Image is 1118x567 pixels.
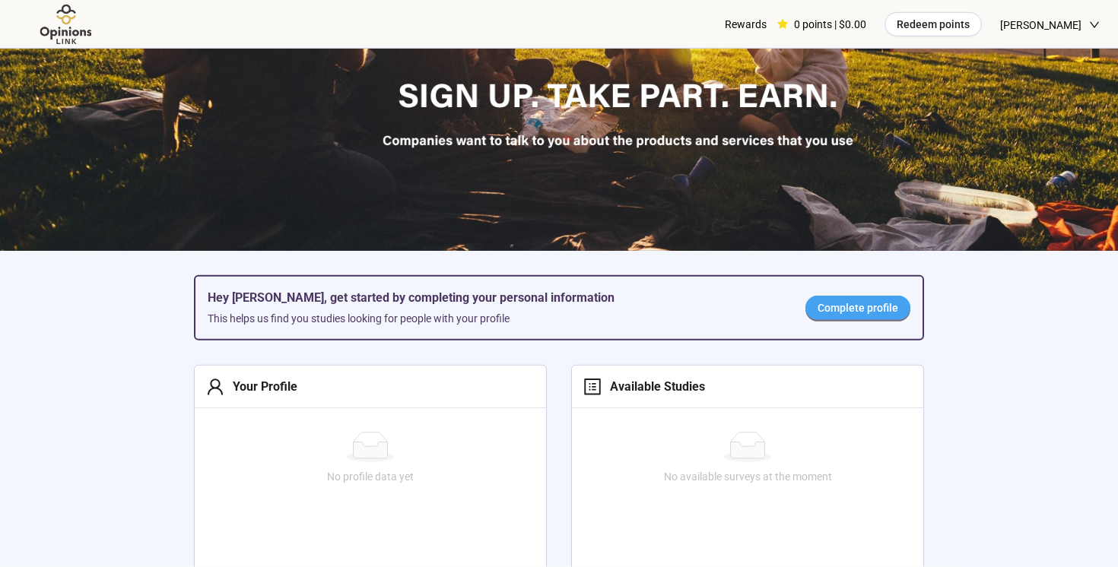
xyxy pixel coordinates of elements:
[583,378,602,396] span: profile
[897,16,970,33] span: Redeem points
[201,468,540,485] div: No profile data yet
[1000,1,1081,49] span: [PERSON_NAME]
[208,289,781,307] h5: Hey [PERSON_NAME], get started by completing your personal information
[885,12,982,36] button: Redeem points
[224,377,297,396] div: Your Profile
[206,378,224,396] span: user
[578,468,917,485] div: No available surveys at the moment
[805,296,910,320] a: Complete profile
[602,377,705,396] div: Available Studies
[777,19,788,30] span: star
[1089,20,1100,30] span: down
[818,299,898,316] span: Complete profile
[208,310,781,327] div: This helps us find you studies looking for people with your profile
